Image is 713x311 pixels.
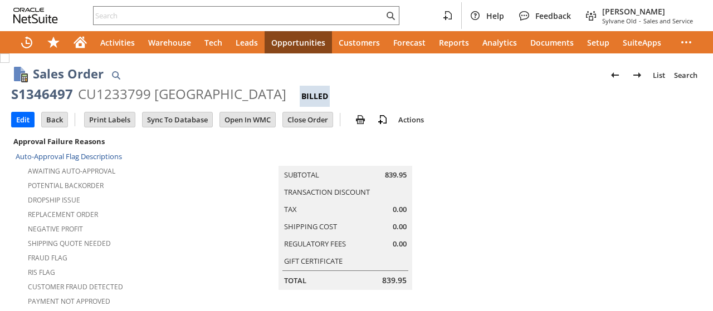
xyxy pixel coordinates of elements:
span: 0.00 [393,221,407,232]
span: Customers [339,37,380,48]
span: Reports [439,37,469,48]
a: Warehouse [141,31,198,53]
span: Documents [530,37,574,48]
span: Opportunities [271,37,325,48]
span: - [639,17,641,25]
a: Auto-Approval Flag Descriptions [16,151,122,161]
a: Recent Records [13,31,40,53]
span: Sylvane Old [602,17,637,25]
a: Leads [229,31,265,53]
span: Sales and Service [643,17,693,25]
a: Reports [432,31,476,53]
span: Warehouse [148,37,191,48]
a: Forecast [387,31,432,53]
a: Total [284,275,306,285]
img: print.svg [354,113,367,126]
a: Opportunities [265,31,332,53]
span: Analytics [482,37,517,48]
span: Help [486,11,504,21]
a: Documents [524,31,580,53]
a: Shipping Quote Needed [28,239,111,248]
a: RIS flag [28,268,55,277]
span: [PERSON_NAME] [602,6,693,17]
a: Negative Profit [28,224,83,234]
span: 0.00 [393,204,407,215]
a: Dropship Issue [28,195,80,205]
a: Tech [198,31,229,53]
input: Edit [12,112,34,127]
div: Approval Failure Reasons [11,134,237,149]
svg: Search [384,9,397,22]
input: Print Labels [85,112,135,127]
div: More menus [673,31,700,53]
span: Activities [100,37,135,48]
span: SuiteApps [623,37,661,48]
a: Shipping Cost [284,221,337,231]
div: S1346497 [11,85,73,103]
img: Previous [608,68,622,82]
a: Home [67,31,94,53]
a: Analytics [476,31,524,53]
a: Payment not approved [28,297,110,306]
span: Forecast [393,37,426,48]
a: Replacement Order [28,210,98,219]
a: Subtotal [284,170,319,180]
img: Quick Find [109,68,123,82]
img: add-record.svg [376,113,389,126]
a: Awaiting Auto-Approval [28,166,115,176]
a: Tax [284,204,297,214]
a: Customer Fraud Detected [28,282,123,292]
svg: Home [74,36,87,49]
a: Actions [394,115,428,125]
span: Feedback [535,11,571,21]
h1: Sales Order [33,65,104,83]
input: Open In WMC [220,112,275,127]
input: Sync To Database [143,112,212,127]
div: CU1233799 [GEOGRAPHIC_DATA] [78,85,286,103]
span: 839.95 [382,275,407,286]
svg: Shortcuts [47,36,60,49]
a: List [648,66,670,84]
a: Transaction Discount [284,187,370,197]
a: Gift Certificate [284,256,343,266]
svg: logo [13,8,58,23]
svg: Recent Records [20,36,33,49]
img: Next [631,68,644,82]
input: Close Order [283,112,333,127]
a: Customers [332,31,387,53]
a: Search [670,66,702,84]
a: Activities [94,31,141,53]
span: Tech [204,37,222,48]
span: Leads [236,37,258,48]
span: Setup [587,37,609,48]
caption: Summary [279,148,412,166]
div: Billed [300,86,330,107]
input: Back [42,112,67,127]
a: SuiteApps [616,31,668,53]
a: Regulatory Fees [284,239,346,249]
input: Search [94,9,384,22]
div: Shortcuts [40,31,67,53]
a: Setup [580,31,616,53]
span: 0.00 [393,239,407,249]
a: Fraud Flag [28,253,67,263]
a: Potential Backorder [28,181,104,190]
span: 839.95 [385,170,407,180]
